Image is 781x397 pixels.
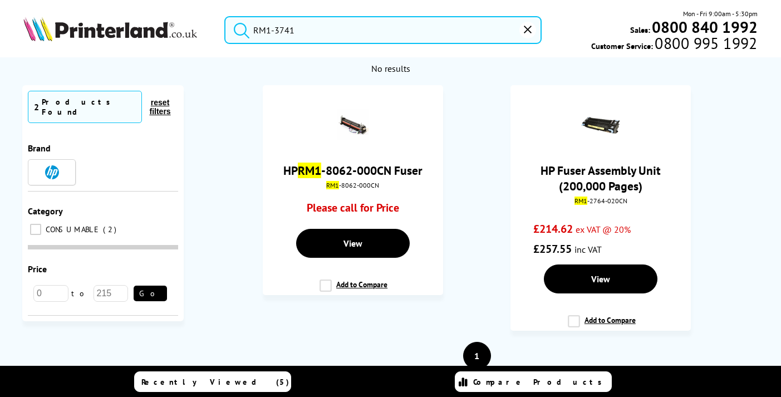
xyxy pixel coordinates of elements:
mark: RM1 [574,197,587,205]
span: Recently Viewed (5) [141,377,289,387]
button: Go [134,286,167,301]
button: reset filters [142,97,178,116]
img: RM1-2764-020CN-small.png [581,105,620,144]
mark: RM1 [298,163,321,178]
img: Printerland Logo [23,17,197,41]
span: inc VAT [574,244,602,255]
span: View [591,273,610,285]
a: HP Fuser Assembly Unit (200,000 Pages) [541,163,661,194]
div: Please call for Price [285,200,420,220]
div: Products Found [42,97,136,117]
a: Printerland Logo [23,17,210,43]
span: £257.55 [533,242,572,256]
span: to [68,288,94,298]
input: CONSUMABLE 2 [30,224,41,235]
label: Add to Compare [320,280,387,301]
a: View [544,264,657,293]
span: Category [28,205,63,217]
span: 2 [103,224,119,234]
div: -2764-020CN [519,197,682,205]
span: £214.62 [533,222,573,236]
span: ex VAT @ 20% [576,224,631,235]
span: Price [28,263,47,275]
span: Customer Service: [591,38,757,51]
label: Add to Compare [568,315,636,336]
a: Compare Products [455,371,612,392]
span: Compare Products [473,377,608,387]
a: Recently Viewed (5) [134,371,291,392]
img: HP [45,165,59,179]
span: 2 [34,101,39,112]
a: 0800 840 1992 [650,22,758,32]
b: 0800 840 1992 [652,17,758,37]
input: 215 [94,285,129,302]
input: 0 [33,285,68,302]
span: 0800 995 1992 [653,38,757,48]
mark: RM1 [326,181,339,189]
span: Brand [28,143,51,154]
input: Search product or brand [224,16,542,44]
span: CONSUMABLE [43,224,102,234]
img: HP-RM1-8062-000CN-Small.gif [333,105,372,144]
span: Mon - Fri 9:00am - 5:30pm [683,8,758,19]
a: View [296,229,410,258]
a: HPRM1-8062-000CN Fuser [283,163,423,178]
span: Sales: [630,24,650,35]
span: View [343,238,362,249]
div: No results [34,63,747,74]
div: -8062-000CN [271,181,435,189]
